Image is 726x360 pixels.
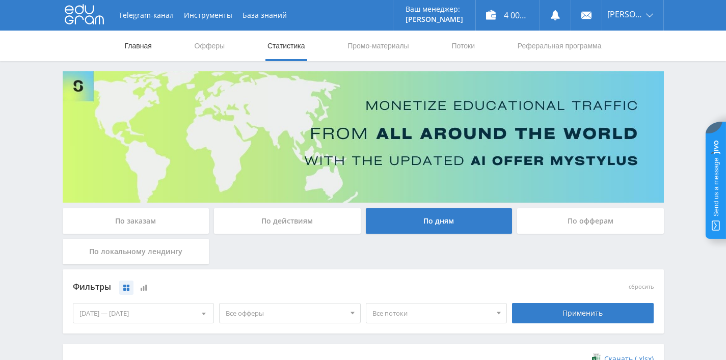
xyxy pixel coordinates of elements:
a: Статистика [266,31,306,61]
a: Офферы [194,31,226,61]
div: По заказам [63,208,209,234]
div: По локальному лендингу [63,239,209,264]
span: Все офферы [226,303,345,323]
div: По офферам [517,208,664,234]
a: Промо-материалы [346,31,410,61]
a: Реферальная программа [517,31,603,61]
button: сбросить [629,284,654,290]
div: Применить [512,303,654,323]
p: Ваш менеджер: [406,5,463,13]
span: [PERSON_NAME] [607,10,643,18]
p: [PERSON_NAME] [406,15,463,23]
div: По дням [366,208,513,234]
a: Потоки [450,31,476,61]
div: Фильтры [73,280,507,295]
div: По действиям [214,208,361,234]
a: Главная [124,31,153,61]
span: Все потоки [372,303,492,323]
img: Banner [63,71,664,203]
div: [DATE] — [DATE] [73,303,214,323]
